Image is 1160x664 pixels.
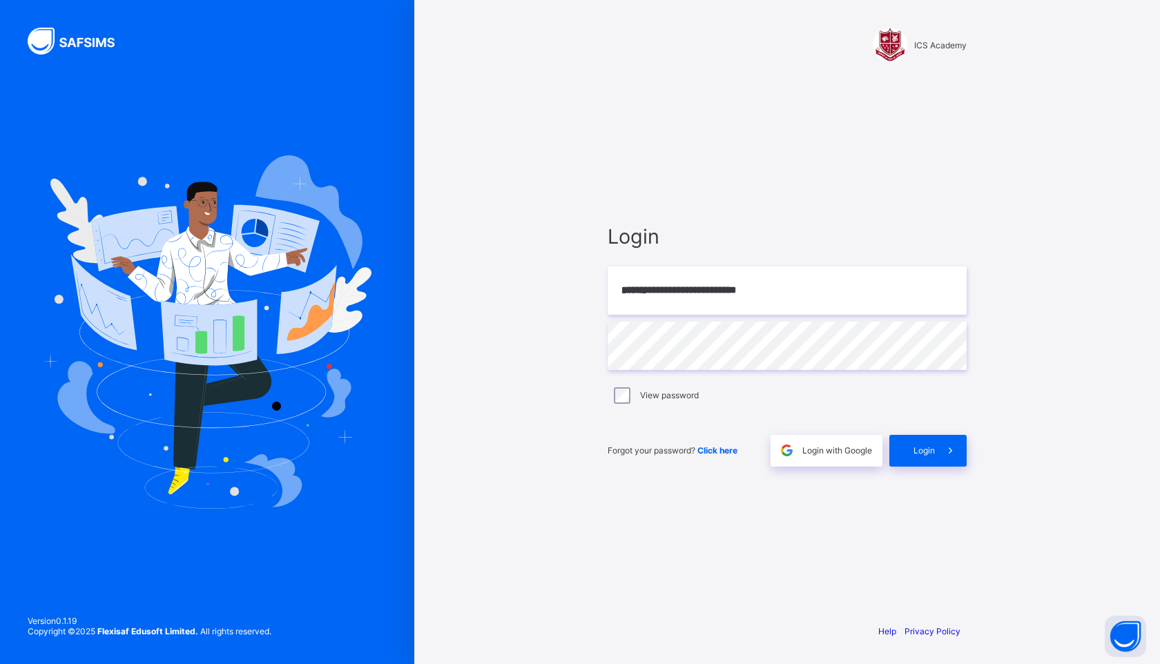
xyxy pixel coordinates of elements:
[97,626,198,636] strong: Flexisaf Edusoft Limited.
[608,445,737,456] span: Forgot your password?
[878,626,896,636] a: Help
[28,626,271,636] span: Copyright © 2025 All rights reserved.
[28,616,271,626] span: Version 0.1.19
[913,445,935,456] span: Login
[640,390,699,400] label: View password
[905,626,960,636] a: Privacy Policy
[779,442,795,458] img: google.396cfc9801f0270233282035f929180a.svg
[802,445,872,456] span: Login with Google
[28,28,131,55] img: SAFSIMS Logo
[697,445,737,456] a: Click here
[608,224,967,248] span: Login
[1105,616,1146,657] button: Open asap
[914,40,967,50] span: ICS Academy
[43,155,371,509] img: Hero Image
